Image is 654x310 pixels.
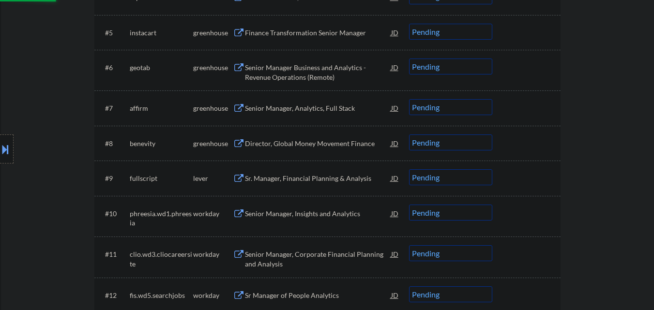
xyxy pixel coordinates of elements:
[193,250,233,259] div: workday
[105,28,122,38] div: #5
[245,28,391,38] div: Finance Transformation Senior Manager
[245,63,391,82] div: Senior Manager Business and Analytics - Revenue Operations (Remote)
[193,28,233,38] div: greenhouse
[130,250,193,268] div: clio.wd3.cliocareersite
[390,169,400,187] div: JD
[193,291,233,300] div: workday
[193,103,233,113] div: greenhouse
[245,174,391,183] div: Sr. Manager, Financial Planning & Analysis
[193,174,233,183] div: lever
[105,250,122,259] div: #11
[390,59,400,76] div: JD
[193,209,233,219] div: workday
[390,134,400,152] div: JD
[193,63,233,73] div: greenhouse
[105,291,122,300] div: #12
[390,24,400,41] div: JD
[390,245,400,263] div: JD
[245,139,391,148] div: Director, Global Money Movement Finance
[245,250,391,268] div: Senior Manager, Corporate Financial Planning and Analysis
[245,103,391,113] div: Senior Manager, Analytics, Full Stack
[390,99,400,117] div: JD
[390,286,400,304] div: JD
[130,291,193,300] div: fis.wd5.searchjobs
[193,139,233,148] div: greenhouse
[130,28,193,38] div: instacart
[245,291,391,300] div: Sr Manager of People Analytics
[390,205,400,222] div: JD
[245,209,391,219] div: Senior Manager, Insights and Analytics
